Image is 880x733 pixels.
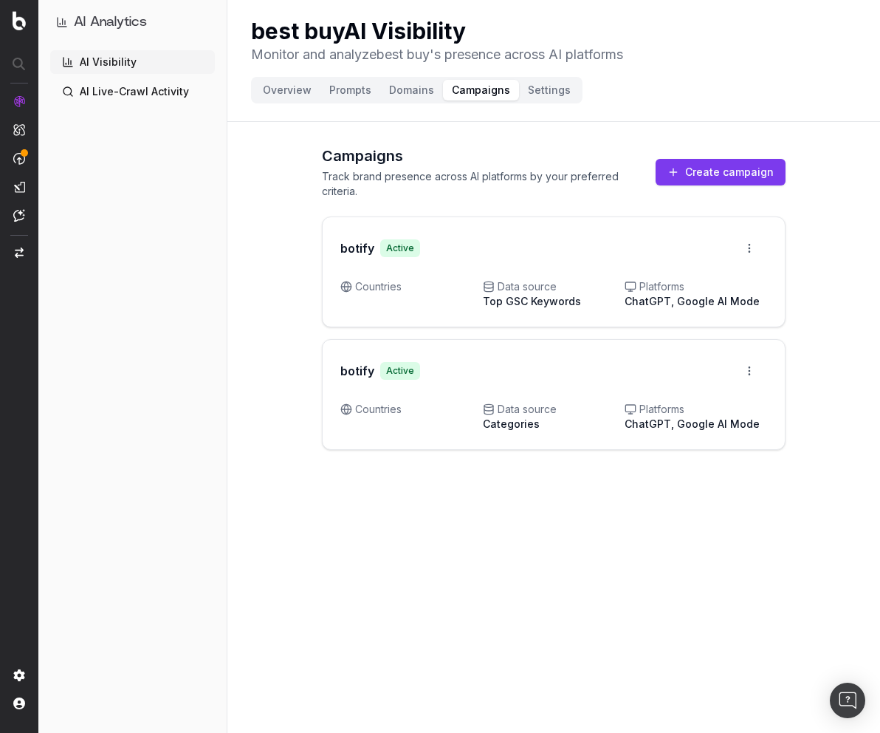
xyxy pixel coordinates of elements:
[519,80,580,100] button: Settings
[320,80,380,100] button: Prompts
[483,279,625,294] span: Data source
[340,279,483,294] span: Countries
[625,402,767,417] span: Platforms
[251,44,623,65] p: Monitor and analyze best buy 's presence across AI platforms
[15,248,24,258] img: Switch project
[56,12,209,33] button: AI Analytics
[74,12,147,33] h1: AI Analytics
[322,169,656,199] p: Track brand presence across AI platforms by your preferred criteria.
[483,417,540,430] span: Categories
[380,80,443,100] button: Domains
[254,80,320,100] button: Overview
[340,362,374,380] h3: botify
[483,295,581,307] span: Top GSC Keywords
[13,95,25,107] img: Analytics
[340,402,483,417] span: Countries
[13,698,25,709] img: My account
[50,80,215,103] a: AI Live-Crawl Activity
[625,279,767,294] span: Platforms
[625,295,760,307] span: ChatGPT, Google AI Mode
[380,239,420,257] div: Active
[251,18,623,44] h1: best buy AI Visibility
[13,152,25,165] img: Activation
[830,683,865,718] div: Open Intercom Messenger
[483,402,625,417] span: Data source
[13,123,25,136] img: Intelligence
[13,209,25,222] img: Assist
[13,669,25,681] img: Setting
[625,417,760,430] span: ChatGPT, Google AI Mode
[443,80,519,100] button: Campaigns
[13,181,25,193] img: Studio
[340,239,374,257] h3: botify
[656,159,786,185] button: Create campaign
[322,146,656,166] h2: Campaigns
[50,50,215,74] a: AI Visibility
[13,11,26,30] img: Botify logo
[380,362,420,380] div: Active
